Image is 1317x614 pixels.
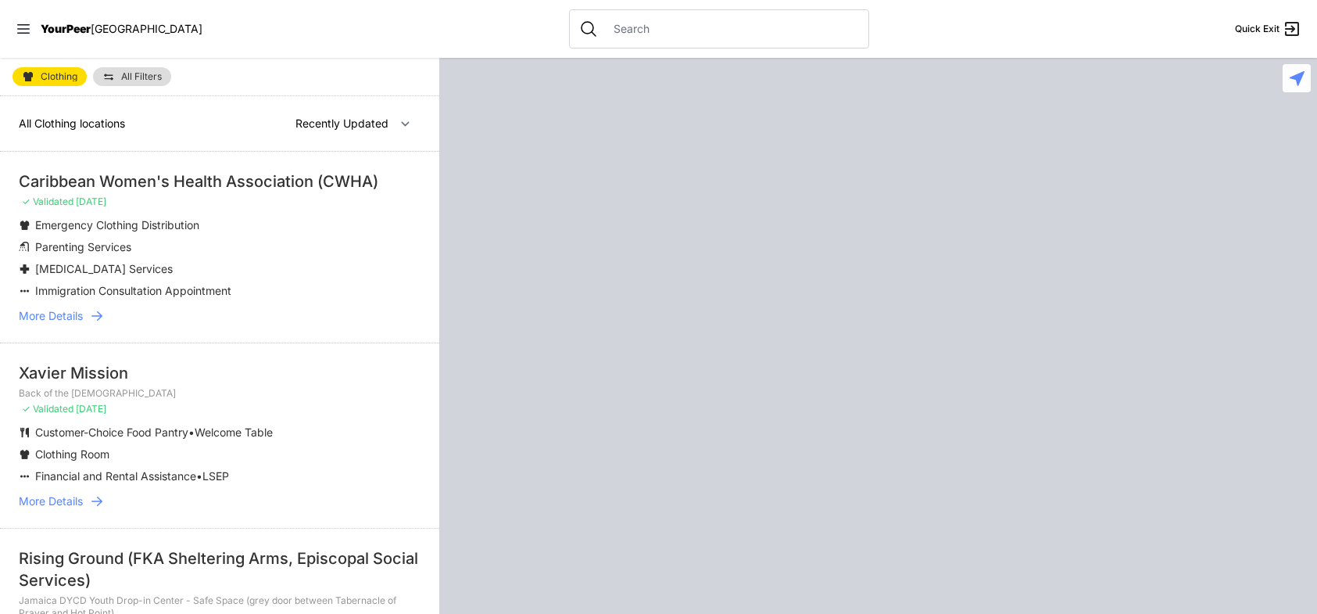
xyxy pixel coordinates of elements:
[35,240,131,253] span: Parenting Services
[13,67,87,86] a: Clothing
[76,403,106,415] span: [DATE]
[35,447,109,461] span: Clothing Room
[41,22,91,35] span: YourPeer
[19,494,83,509] span: More Details
[35,469,196,483] span: Financial and Rental Assistance
[1235,23,1279,35] span: Quick Exit
[35,262,173,275] span: [MEDICAL_DATA] Services
[202,469,229,483] span: LSEP
[93,67,171,86] a: All Filters
[195,425,273,439] span: Welcome Table
[35,425,188,439] span: Customer-Choice Food Pantry
[19,548,421,591] div: Rising Ground (FKA Sheltering Arms, Episcopal Social Services)
[188,425,195,439] span: •
[22,403,73,415] span: ✓ Validated
[19,362,421,384] div: Xavier Mission
[196,469,202,483] span: •
[41,72,77,81] span: Clothing
[22,196,73,207] span: ✓ Validated
[91,22,202,35] span: [GEOGRAPHIC_DATA]
[19,387,421,400] p: Back of the [DEMOGRAPHIC_DATA]
[35,284,231,297] span: Immigration Consultation Appointment
[35,218,199,232] span: Emergency Clothing Distribution
[19,308,83,324] span: More Details
[76,196,106,207] span: [DATE]
[19,308,421,324] a: More Details
[19,117,125,130] span: All Clothing locations
[41,24,202,34] a: YourPeer[GEOGRAPHIC_DATA]
[604,21,859,37] input: Search
[1235,20,1301,38] a: Quick Exit
[19,494,421,509] a: More Details
[19,171,421,192] div: Caribbean Women's Health Association (CWHA)
[121,72,162,81] span: All Filters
